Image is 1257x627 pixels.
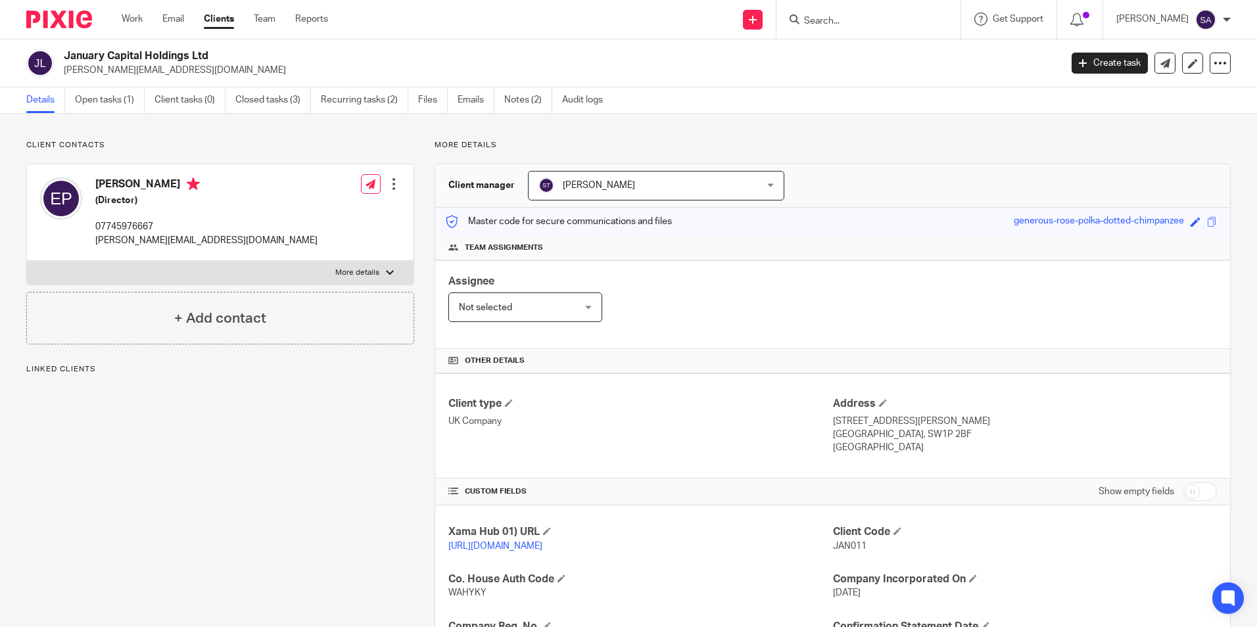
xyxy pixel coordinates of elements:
label: Show empty fields [1099,485,1174,498]
h4: Address [833,397,1217,411]
span: [DATE] [833,588,861,597]
a: Details [26,87,65,113]
p: More details [435,140,1231,151]
p: UK Company [448,415,832,428]
h3: Client manager [448,179,515,192]
a: Email [162,12,184,26]
p: 07745976667 [95,220,318,233]
p: More details [335,267,379,278]
span: JAN011 [833,542,866,551]
p: [STREET_ADDRESS][PERSON_NAME] [833,415,1217,428]
a: Reports [295,12,328,26]
h4: Client type [448,397,832,411]
span: Assignee [448,276,494,287]
span: [PERSON_NAME] [563,181,635,190]
a: Files [418,87,448,113]
h4: [PERSON_NAME] [95,177,318,194]
h4: Co. House Auth Code [448,572,832,586]
span: Get Support [993,14,1043,24]
span: Team assignments [465,243,543,253]
div: generous-rose-polka-dotted-chimpanzee [1014,214,1184,229]
img: svg%3E [538,177,554,193]
h4: Company Incorporated On [833,572,1217,586]
h4: Client Code [833,525,1217,539]
a: Clients [204,12,234,26]
p: Linked clients [26,364,414,375]
i: Primary [187,177,200,191]
p: Client contacts [26,140,414,151]
a: [URL][DOMAIN_NAME] [448,542,542,551]
p: [PERSON_NAME] [1116,12,1189,26]
img: svg%3E [1195,9,1216,30]
a: Create task [1072,53,1148,74]
span: Other details [465,356,525,366]
span: Not selected [459,303,512,312]
a: Notes (2) [504,87,552,113]
p: Master code for secure communications and files [445,215,672,228]
img: svg%3E [26,49,54,77]
p: [GEOGRAPHIC_DATA] [833,441,1217,454]
a: Audit logs [562,87,613,113]
span: WAHYKY [448,588,486,597]
h5: (Director) [95,194,318,207]
a: Client tasks (0) [154,87,225,113]
p: [GEOGRAPHIC_DATA], SW1P 2BF [833,428,1217,441]
img: svg%3E [40,177,82,220]
a: Emails [458,87,494,113]
a: Open tasks (1) [75,87,145,113]
a: Team [254,12,275,26]
h4: + Add contact [174,308,266,329]
a: Recurring tasks (2) [321,87,408,113]
p: [PERSON_NAME][EMAIL_ADDRESS][DOMAIN_NAME] [64,64,1052,77]
a: Closed tasks (3) [235,87,311,113]
input: Search [803,16,921,28]
h4: Xama Hub 01) URL [448,525,832,539]
h2: January Capital Holdings Ltd [64,49,854,63]
p: [PERSON_NAME][EMAIL_ADDRESS][DOMAIN_NAME] [95,234,318,247]
a: Work [122,12,143,26]
img: Pixie [26,11,92,28]
h4: CUSTOM FIELDS [448,486,832,497]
